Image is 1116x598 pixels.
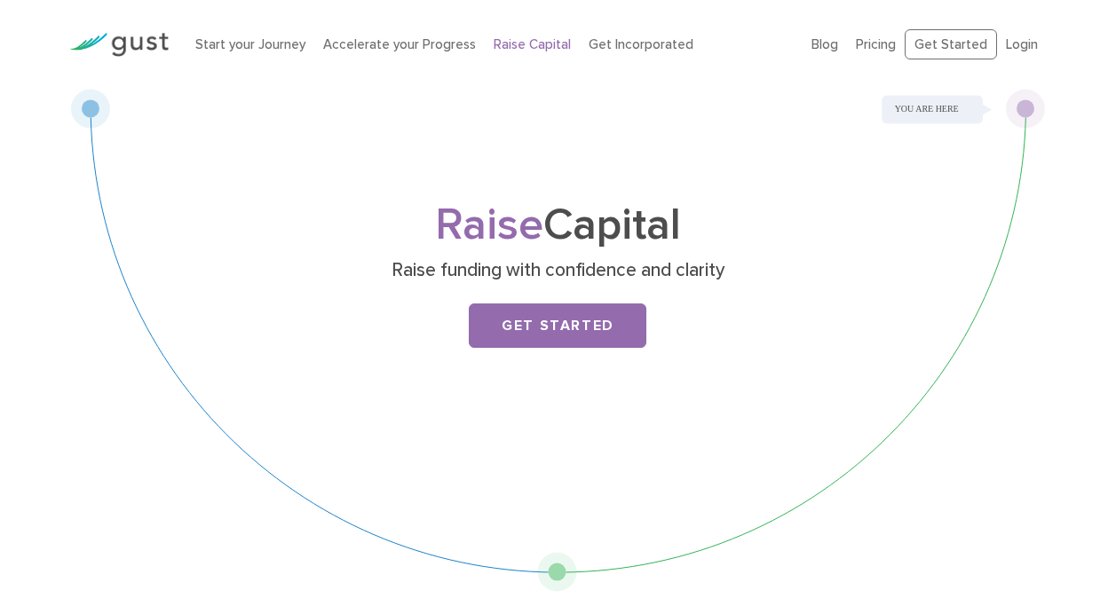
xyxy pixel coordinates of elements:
[207,205,908,246] h1: Capital
[1006,36,1038,52] a: Login
[435,199,543,251] span: Raise
[214,258,902,283] p: Raise funding with confidence and clarity
[195,36,305,52] a: Start your Journey
[323,36,476,52] a: Accelerate your Progress
[589,36,693,52] a: Get Incorporated
[69,33,169,57] img: Gust Logo
[905,29,997,60] a: Get Started
[856,36,896,52] a: Pricing
[494,36,571,52] a: Raise Capital
[811,36,838,52] a: Blog
[469,303,646,348] a: Get Started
